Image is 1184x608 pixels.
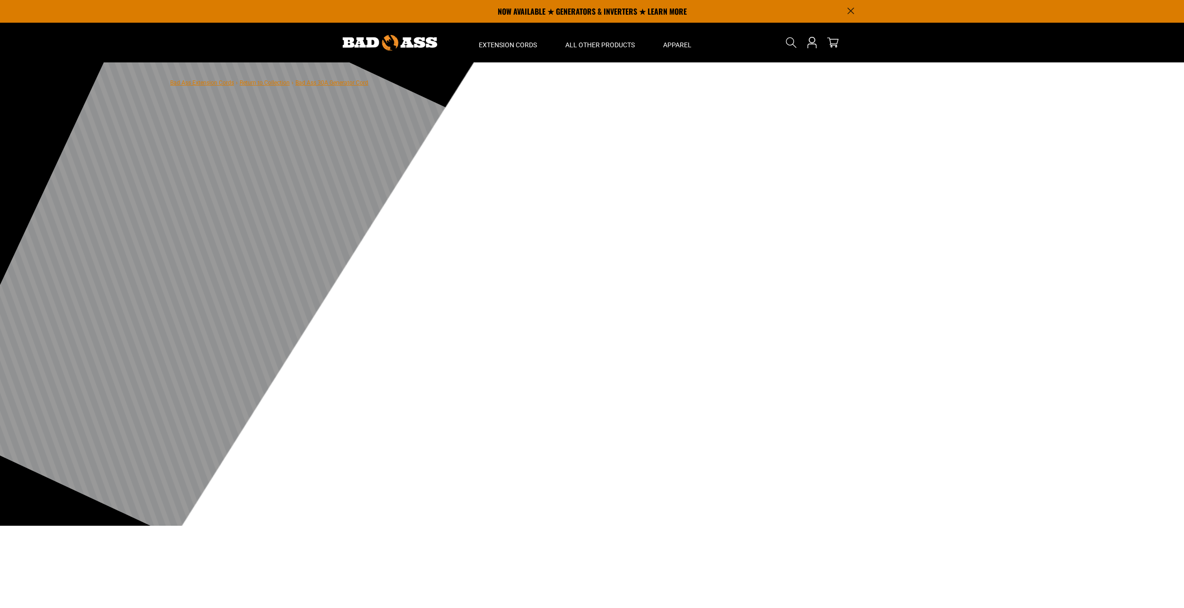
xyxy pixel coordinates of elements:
[465,23,551,62] summary: Extension Cords
[343,35,437,51] img: Bad Ass Extension Cords
[551,23,649,62] summary: All Other Products
[784,35,799,50] summary: Search
[479,41,537,49] span: Extension Cords
[649,23,706,62] summary: Apparel
[295,79,368,86] span: Bad Ass 30A Generator Cord
[565,41,635,49] span: All Other Products
[663,41,691,49] span: Apparel
[236,79,238,86] span: ›
[170,79,234,86] a: Bad Ass Extension Cords
[292,79,294,86] span: ›
[240,79,290,86] a: Return to Collection
[170,77,368,88] nav: breadcrumbs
